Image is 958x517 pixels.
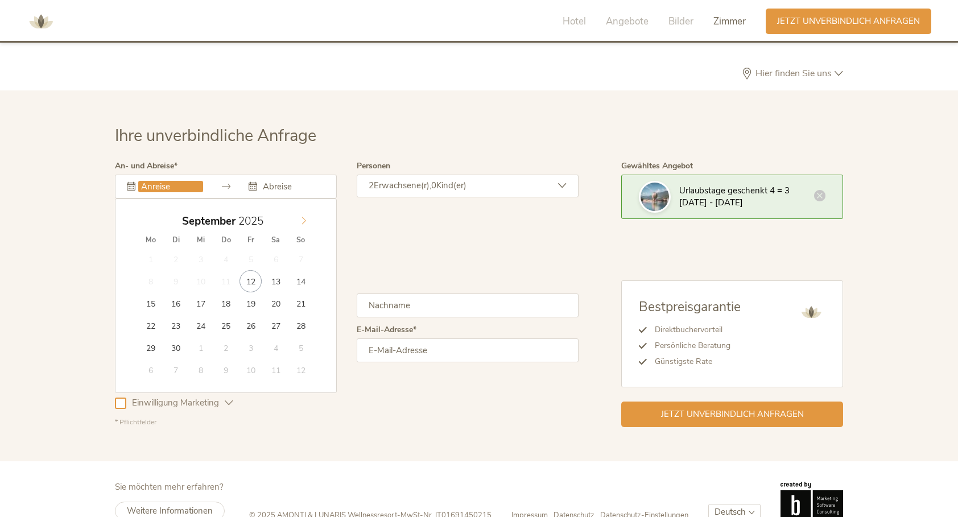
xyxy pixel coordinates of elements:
span: September 28, 2025 [290,315,312,337]
span: Gewähltes Angebot [621,160,693,171]
span: Do [213,237,238,244]
span: Oktober 10, 2025 [239,359,262,381]
span: Sa [263,237,288,244]
span: Oktober 4, 2025 [265,337,287,359]
span: Oktober 11, 2025 [265,359,287,381]
span: Bilder [668,15,693,28]
span: Einwilligung Marketing [126,397,225,409]
span: Oktober 5, 2025 [290,337,312,359]
span: September 2, 2025 [165,248,187,270]
span: So [288,237,313,244]
div: * Pflichtfelder [115,417,579,427]
span: Sie möchten mehr erfahren? [115,481,224,493]
span: 0 [431,180,436,191]
span: Zimmer [713,15,746,28]
span: September 17, 2025 [189,292,212,315]
label: Personen [357,162,390,170]
span: September 23, 2025 [165,315,187,337]
a: AMONTI & LUNARIS Wellnessresort [24,17,58,25]
span: [DATE] - [DATE] [679,197,743,208]
input: Abreise [260,181,325,192]
span: Angebote [606,15,649,28]
li: Direktbuchervorteil [647,322,741,338]
input: Nachname [357,293,579,317]
img: AMONTI & LUNARIS Wellnessresort [797,298,825,326]
span: September 26, 2025 [239,315,262,337]
span: Oktober 6, 2025 [140,359,162,381]
span: September 21, 2025 [290,292,312,315]
span: September 9, 2025 [165,270,187,292]
span: September [182,216,236,227]
span: Hotel [563,15,586,28]
span: September 7, 2025 [290,248,312,270]
span: September 1, 2025 [140,248,162,270]
span: Oktober 8, 2025 [189,359,212,381]
span: September 4, 2025 [214,248,237,270]
img: AMONTI & LUNARIS Wellnessresort [24,5,58,39]
span: September 11, 2025 [214,270,237,292]
span: Weitere Informationen [127,505,213,516]
span: Mo [138,237,163,244]
li: Günstigste Rate [647,354,741,370]
span: September 20, 2025 [265,292,287,315]
span: 2 [369,180,374,191]
span: Mi [188,237,213,244]
span: September 14, 2025 [290,270,312,292]
span: Urlaubstage geschenkt 4 = 3 [679,185,790,196]
span: September 27, 2025 [265,315,287,337]
span: September 15, 2025 [140,292,162,315]
span: September 24, 2025 [189,315,212,337]
span: Ihre unverbindliche Anfrage [115,125,316,147]
span: Oktober 3, 2025 [239,337,262,359]
span: September 30, 2025 [165,337,187,359]
input: E-Mail-Adresse [357,338,579,362]
span: Oktober 12, 2025 [290,359,312,381]
input: Anreise [138,181,203,192]
span: September 3, 2025 [189,248,212,270]
label: An- und Abreise [115,162,177,170]
span: Hier finden Sie uns [753,69,835,78]
span: September 19, 2025 [239,292,262,315]
span: Bestpreisgarantie [639,298,741,316]
span: September 12, 2025 [239,270,262,292]
span: September 22, 2025 [140,315,162,337]
span: September 16, 2025 [165,292,187,315]
input: Year [236,214,273,229]
img: Ihre unverbindliche Anfrage [641,183,669,211]
span: Oktober 2, 2025 [214,337,237,359]
span: Oktober 9, 2025 [214,359,237,381]
span: Kind(er) [436,180,466,191]
span: Di [163,237,188,244]
li: Persönliche Beratung [647,338,741,354]
span: September 18, 2025 [214,292,237,315]
span: Jetzt unverbindlich anfragen [661,408,804,420]
span: September 13, 2025 [265,270,287,292]
span: Fr [238,237,263,244]
span: September 8, 2025 [140,270,162,292]
span: September 5, 2025 [239,248,262,270]
span: September 25, 2025 [214,315,237,337]
span: September 10, 2025 [189,270,212,292]
span: September 29, 2025 [140,337,162,359]
label: E-Mail-Adresse [357,326,416,334]
span: Oktober 7, 2025 [165,359,187,381]
span: Erwachsene(r), [374,180,431,191]
span: Jetzt unverbindlich anfragen [777,15,920,27]
span: Oktober 1, 2025 [189,337,212,359]
span: September 6, 2025 [265,248,287,270]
